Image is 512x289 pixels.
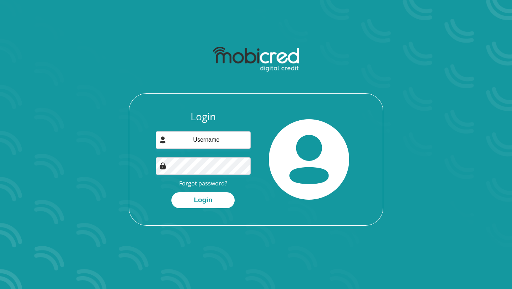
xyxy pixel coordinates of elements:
img: mobicred logo [213,47,299,72]
img: Image [159,162,166,169]
a: Forgot password? [179,179,227,187]
img: user-icon image [159,136,166,143]
input: Username [156,131,251,149]
h3: Login [156,111,251,123]
button: Login [171,192,235,208]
